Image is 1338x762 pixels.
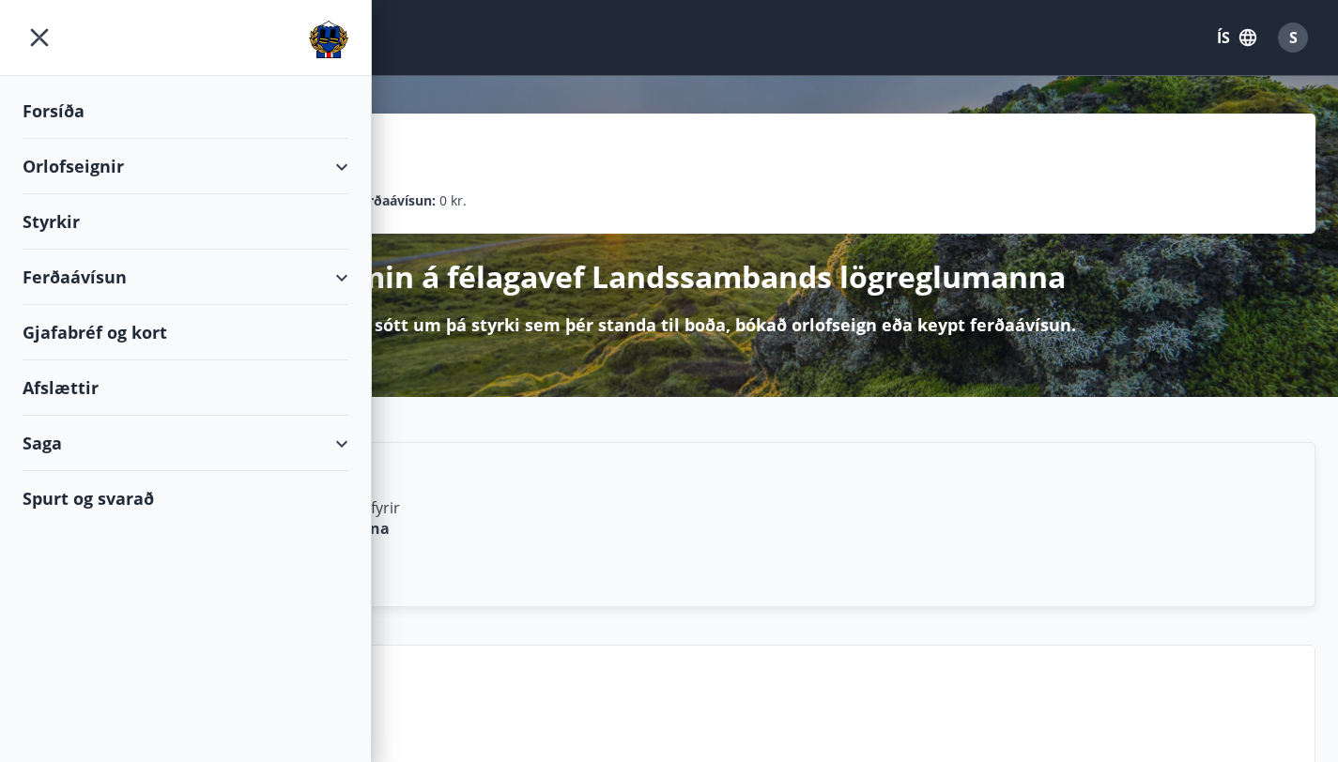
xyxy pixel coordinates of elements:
button: ÍS [1207,21,1267,54]
p: Hér getur þú sótt um þá styrki sem þér standa til boða, bókað orlofseign eða keypt ferðaávísun. [262,312,1076,337]
div: Ferðaávísun [23,250,348,305]
p: Næstu helgi [161,693,1300,724]
img: union_logo [309,21,348,58]
span: S [1289,27,1298,48]
div: Styrkir [23,194,348,250]
div: Orlofseignir [23,139,348,194]
button: S [1270,15,1315,60]
div: Forsíða [23,84,348,139]
div: Spurt og svarað [23,471,348,526]
div: Saga [23,416,348,471]
div: Afslættir [23,360,348,416]
div: Gjafabréf og kort [23,305,348,360]
p: Velkomin á félagavef Landssambands lögreglumanna [273,256,1066,297]
button: menu [23,21,56,54]
p: Ferðaávísun : [353,190,436,211]
span: 0 kr. [439,190,467,211]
